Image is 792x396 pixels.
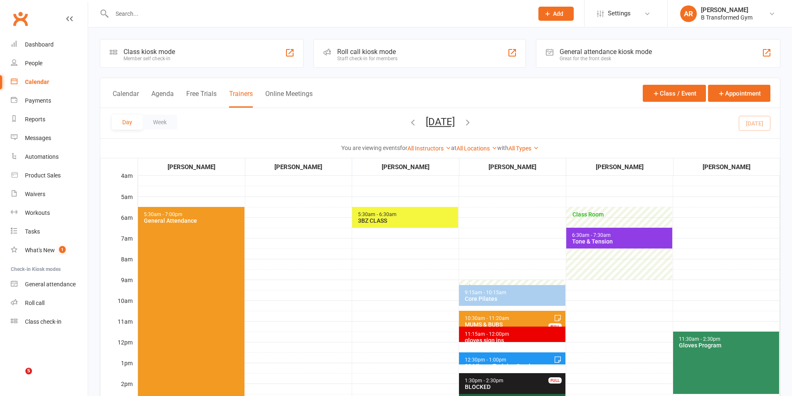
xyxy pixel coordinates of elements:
iframe: Intercom live chat [8,368,28,388]
div: [PERSON_NAME] [567,162,673,172]
div: Calendar [25,79,49,85]
div: [PERSON_NAME] [460,162,566,172]
a: Tasks [11,222,88,241]
div: 6am [100,213,138,234]
div: Core Pilates [464,295,563,302]
a: People [11,54,88,73]
div: What's New [25,247,55,253]
span: 9:15am - 10:15am [464,290,507,295]
div: BLOCKED [464,384,563,390]
span: 10:30am - 11:20am [464,315,510,321]
span: 1 [59,246,66,253]
div: Roll call kiosk mode [337,48,397,56]
div: Payments [25,97,51,104]
a: Automations [11,148,88,166]
div: gloves sign ins [464,337,563,344]
a: All Locations [456,145,497,152]
button: Free Trials [186,90,217,108]
button: Add [538,7,574,21]
div: Staff check-in for members [337,56,397,61]
a: Clubworx [10,8,31,29]
a: Reports [11,110,88,129]
strong: You are viewing events [341,145,400,151]
span: Class Room [464,284,563,290]
a: Product Sales [11,166,88,185]
div: 1pm [100,359,138,379]
div: 9am [100,275,138,296]
div: B Transformed Gym [701,14,753,21]
a: All Types [508,145,539,152]
div: General Attendance [143,217,243,224]
div: Workouts [25,209,50,216]
div: Product Sales [25,172,61,179]
div: [PERSON_NAME] [353,162,459,172]
div: Roll call [25,300,44,306]
div: Waivers [25,191,45,197]
div: Gloves Program [679,342,777,349]
div: Class check-in [25,318,62,325]
div: 3BZ CLASS [358,217,456,224]
div: Amanda Robinson's availability: 9:00am - 10:15am [459,280,565,306]
div: Messages [25,135,51,141]
button: Trainers [229,90,253,108]
div: 7am [100,234,138,255]
input: Search... [109,8,528,20]
div: 10am [100,296,138,317]
div: Reports [25,116,45,123]
div: Tone & Tension [572,238,671,245]
button: Calendar [113,90,139,108]
a: All Instructors [407,145,451,152]
span: Settings [608,4,631,23]
div: General attendance [25,281,76,288]
span: 1:30pm - 2:30pm [464,378,504,384]
div: 30 Minute Training Session - [PERSON_NAME] [464,363,563,376]
button: Day [112,115,143,130]
button: Online Meetings [265,90,313,108]
div: Dashboard [25,41,54,48]
div: MUMS & BUBS [464,321,563,328]
strong: for [400,145,407,151]
span: 6:30am - 7:30am [572,232,611,238]
div: Patricia Hardgrave's availability: 5:30am - 9:00am [566,207,672,280]
a: What's New1 [11,241,88,260]
div: 11am [100,317,138,338]
div: [PERSON_NAME] [674,162,780,172]
button: Appointment [708,85,770,102]
a: General attendance kiosk mode [11,275,88,294]
span: 5 [25,368,32,374]
span: 12:30pm - 1:00pm [464,357,507,363]
span: 11:15am - 12:00pm [464,331,510,337]
strong: at [451,145,456,151]
div: [PERSON_NAME] [701,6,753,14]
a: Payments [11,91,88,110]
div: 4am [100,171,138,192]
div: Class kiosk mode [123,48,175,56]
div: General attendance kiosk mode [560,48,652,56]
a: Roll call [11,294,88,312]
div: FULL [548,323,562,330]
div: FULL [548,377,562,384]
div: 8am [100,255,138,275]
div: [PERSON_NAME] [138,162,244,172]
div: 12pm [100,338,138,359]
div: Great for the front desk [560,56,652,61]
span: 11:30am - 2:30pm [679,336,721,342]
a: Workouts [11,204,88,222]
div: AR [680,5,697,22]
button: [DATE] [426,116,455,128]
div: Member self check-in [123,56,175,61]
span: 5:30am - 7:00pm [143,212,183,217]
button: Class / Event [643,85,706,102]
a: Dashboard [11,35,88,54]
span: 5:30am - 6:30am [358,212,397,217]
a: Class kiosk mode [11,312,88,331]
a: Calendar [11,73,88,91]
button: Week [143,115,177,130]
a: Messages [11,129,88,148]
a: Waivers [11,185,88,204]
span: Class Room [572,211,671,218]
div: 5am [100,192,138,213]
button: Agenda [151,90,174,108]
div: Tasks [25,228,40,235]
span: Add [553,10,563,17]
